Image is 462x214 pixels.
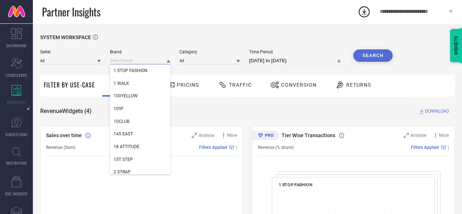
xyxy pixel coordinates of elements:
span: SCORECARDS [6,72,27,78]
span: 18 ATTITUDE [114,144,140,149]
span: 1 STOP FASHION [114,68,148,73]
span: 10CLUB [114,119,129,124]
span: 2 STRAP [114,169,131,174]
span: 1 STOP FASHION [279,182,312,187]
span: Filters Applied [199,145,227,150]
span: Analyse [199,133,214,138]
span: Returns [346,82,371,88]
svg: Zoom [404,133,409,138]
span: 1ST STEP [114,157,133,162]
span: 100YELLOW [114,93,138,98]
div: 10CLUB [110,115,171,128]
svg: Zoom [192,133,197,138]
div: 109F [110,102,171,115]
span: Seller [40,49,101,55]
span: SUGGESTIONS [5,132,28,137]
span: 109F [114,106,124,111]
span: Partner Insights [42,4,100,19]
span: | [236,145,237,150]
div: 2 STRAP [110,166,171,178]
span: Category [179,49,240,55]
div: 1 WALK [110,77,171,90]
div: 100YELLOW [110,90,171,102]
span: Sales over time [46,132,82,138]
span: Tier Wise Transactions [282,132,335,138]
span: Conversion [281,82,317,88]
div: Premium [252,131,279,142]
span: Filters Applied [411,145,439,150]
span: Traffic [229,82,252,88]
span: Pricing [177,82,199,88]
div: 1ST STEP [110,153,171,166]
span: 1 WALK [114,81,129,86]
span: Revenue Widgets ( 4 ) [40,108,92,115]
button: Search [353,49,393,62]
span: 145 EAST [114,131,133,136]
span: DASHBOARD [7,43,26,48]
span: Revenue (Sum) [46,145,75,150]
span: Revenue (% share) [258,145,294,150]
input: Select time period [249,56,344,65]
span: Time Period [249,49,344,55]
span: CDC INSIGHTS [5,191,28,196]
span: SYSTEM WORKSPACE [40,34,91,40]
span: Analyse [411,133,426,138]
div: 145 EAST [110,128,171,140]
span: WORKSPACE [7,100,27,105]
span: More [227,133,237,138]
span: More [439,133,449,138]
div: 18 ATTITUDE [110,140,171,153]
span: INSPIRATION [6,160,27,166]
input: Select brand [110,57,171,64]
span: DOWNLOAD [425,108,449,115]
div: 1 STOP FASHION [110,64,171,77]
span: | [448,145,449,150]
span: Brand [110,49,171,55]
span: Filter By Use-Case [44,80,95,89]
div: Open download list [358,5,371,18]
